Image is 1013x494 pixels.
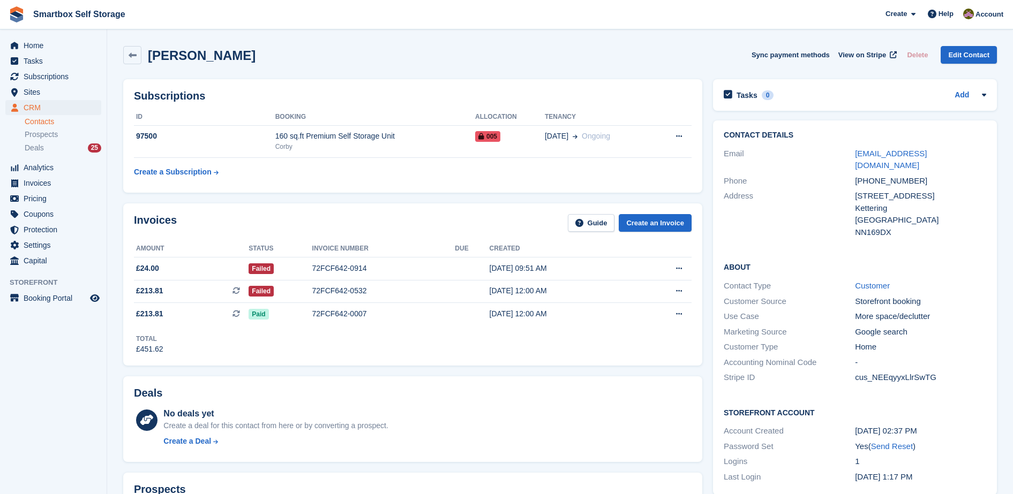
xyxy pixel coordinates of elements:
[855,455,986,468] div: 1
[275,109,475,126] th: Booking
[24,38,88,53] span: Home
[24,176,88,191] span: Invoices
[724,190,855,238] div: Address
[312,285,455,297] div: 72FCF642-0532
[724,326,855,338] div: Marketing Source
[88,292,101,305] a: Preview store
[249,240,312,257] th: Status
[455,240,489,257] th: Due
[5,238,101,253] a: menu
[545,131,568,142] span: [DATE]
[5,85,101,100] a: menu
[134,162,219,182] a: Create a Subscription
[5,54,101,69] a: menu
[724,455,855,468] div: Logins
[855,149,927,170] a: [EMAIL_ADDRESS][DOMAIN_NAME]
[737,90,757,100] h2: Tasks
[163,407,388,420] div: No deals yet
[941,46,997,64] a: Edit Contact
[25,130,58,140] span: Prospects
[88,143,101,153] div: 25
[5,160,101,175] a: menu
[24,85,88,100] span: Sites
[855,214,986,226] div: [GEOGRAPHIC_DATA]
[24,100,88,115] span: CRM
[136,334,163,344] div: Total
[134,214,177,232] h2: Invoices
[855,472,912,481] time: 2023-01-24 13:17:23 UTC
[275,131,475,142] div: 160 sq.ft Premium Self Storage Unit
[25,143,44,153] span: Deals
[24,253,88,268] span: Capital
[24,160,88,175] span: Analytics
[163,436,388,447] a: Create a Deal
[25,117,101,127] a: Contacts
[724,371,855,384] div: Stripe ID
[29,5,130,23] a: Smartbox Self Storage
[490,308,635,320] div: [DATE] 12:00 AM
[163,436,211,447] div: Create a Deal
[855,281,890,290] a: Customer
[136,344,163,355] div: £451.62
[545,109,654,126] th: Tenancy
[5,253,101,268] a: menu
[582,132,610,140] span: Ongoing
[136,263,159,274] span: £24.00
[134,109,275,126] th: ID
[855,440,986,453] div: Yes
[5,191,101,206] a: menu
[5,291,101,306] a: menu
[275,142,475,151] div: Corby
[312,240,455,257] th: Invoice number
[855,356,986,369] div: -
[724,131,986,140] h2: Contact Details
[855,310,986,323] div: More space/declutter
[24,54,88,69] span: Tasks
[724,310,855,323] div: Use Case
[136,285,163,297] span: £213.81
[855,202,986,215] div: Kettering
[855,175,986,187] div: [PHONE_NUMBER]
[10,277,107,288] span: Storefront
[134,240,249,257] th: Amount
[939,9,954,19] span: Help
[855,190,986,202] div: [STREET_ADDRESS]
[148,48,256,63] h2: [PERSON_NAME]
[134,90,692,102] h2: Subscriptions
[724,261,986,272] h2: About
[855,341,986,353] div: Home
[724,295,855,308] div: Customer Source
[724,148,855,172] div: Email
[24,207,88,222] span: Coupons
[134,131,275,142] div: 97500
[855,226,986,239] div: NN169DX
[724,407,986,417] h2: Storefront Account
[25,129,101,140] a: Prospects
[24,291,88,306] span: Booking Portal
[762,90,774,100] div: 0
[871,442,913,451] a: Send Reset
[249,309,268,320] span: Paid
[976,9,1003,20] span: Account
[475,109,545,126] th: Allocation
[475,131,500,142] span: 005
[312,263,455,274] div: 72FCF642-0914
[724,440,855,453] div: Password Set
[9,6,25,22] img: stora-icon-8386f47178a22dfd0bd8f6a31ec36ba5ce8667c1dd55bd0f319d3a0aa187defe.svg
[724,175,855,187] div: Phone
[25,142,101,154] a: Deals 25
[24,238,88,253] span: Settings
[855,425,986,437] div: [DATE] 02:37 PM
[886,9,907,19] span: Create
[955,89,969,102] a: Add
[5,222,101,237] a: menu
[963,9,974,19] img: Kayleigh Devlin
[134,387,162,399] h2: Deals
[136,308,163,320] span: £213.81
[855,295,986,308] div: Storefront booking
[724,280,855,292] div: Contact Type
[163,420,388,431] div: Create a deal for this contact from here or by converting a prospect.
[490,285,635,297] div: [DATE] 12:00 AM
[5,38,101,53] a: menu
[5,100,101,115] a: menu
